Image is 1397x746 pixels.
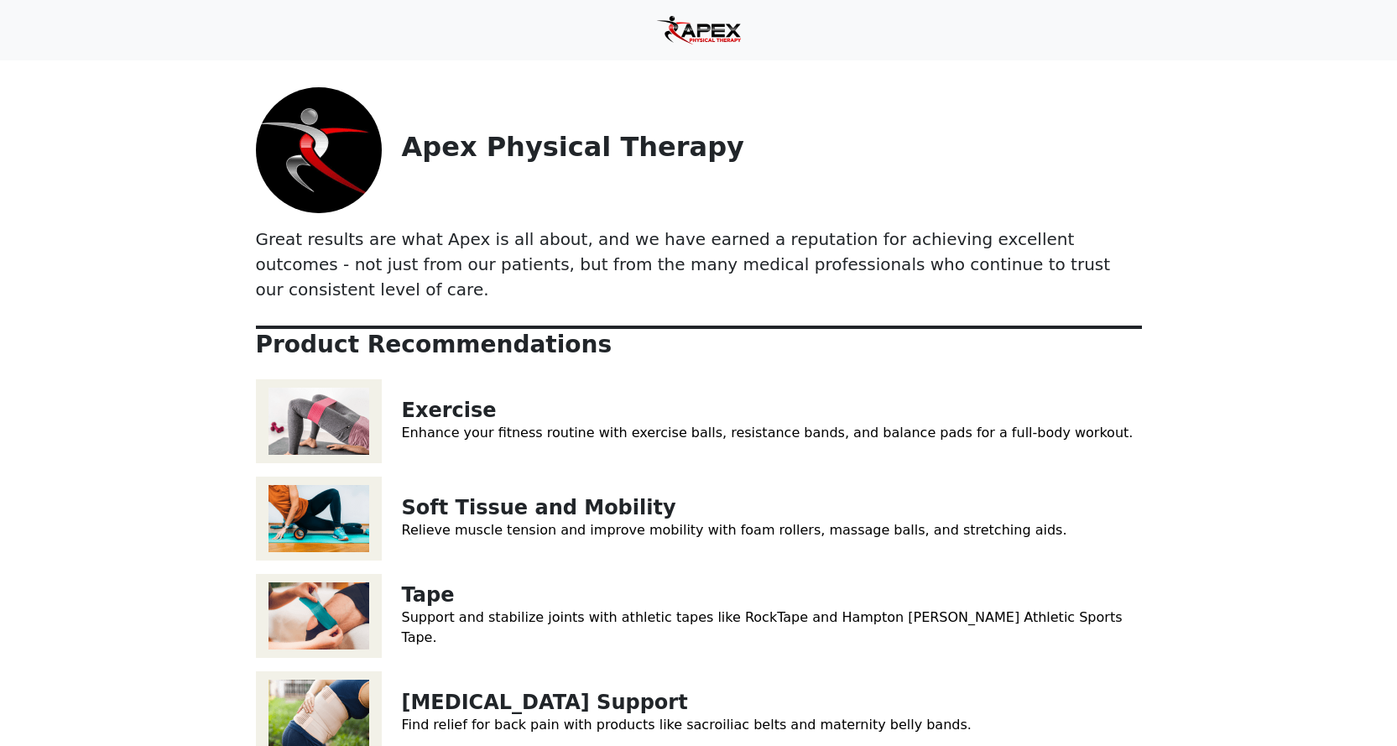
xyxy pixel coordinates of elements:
[402,691,688,714] a: [MEDICAL_DATA] Support
[402,583,455,607] a: Tape
[256,87,382,213] img: Apex Physical Therapy
[402,425,1134,441] a: Enhance your fitness routine with exercise balls, resistance bands, and balance pads for a full-b...
[402,399,497,422] a: Exercise
[402,609,1123,645] a: Support and stabilize joints with athletic tapes like RockTape and Hampton [PERSON_NAME] Athletic...
[256,227,1142,302] p: Great results are what Apex is all about, and we have earned a reputation for achieving excellent...
[256,477,382,561] img: Soft Tissue and Mobility
[256,574,382,658] img: Tape
[656,16,742,45] img: Apex Physical Therapy
[402,717,972,733] a: Find relief for back pain with products like sacroiliac belts and maternity belly bands.
[402,131,1142,163] p: Apex Physical Therapy
[256,379,382,463] img: Exercise
[402,496,676,519] a: Soft Tissue and Mobility
[402,522,1067,538] a: Relieve muscle tension and improve mobility with foam rollers, massage balls, and stretching aids.
[256,331,1142,359] p: Product Recommendations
